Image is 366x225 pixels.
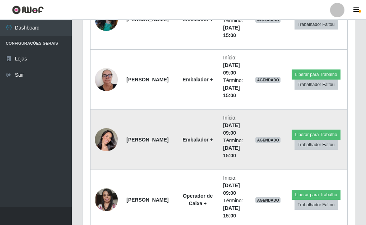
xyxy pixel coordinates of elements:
[295,80,338,90] button: Trabalhador Faltou
[223,77,247,99] li: Término:
[182,17,213,22] strong: Embalador +
[223,183,240,196] time: [DATE] 09:00
[223,145,240,158] time: [DATE] 15:00
[295,200,338,210] button: Trabalhador Faltou
[95,184,118,215] img: 1737128068096.jpeg
[223,54,247,77] li: Início:
[12,5,44,14] img: CoreUI Logo
[182,137,213,143] strong: Embalador +
[292,190,340,200] button: Liberar para Trabalho
[183,193,213,206] strong: Operador de Caixa +
[223,205,240,219] time: [DATE] 15:00
[126,17,168,22] strong: [PERSON_NAME]
[223,25,240,38] time: [DATE] 15:00
[295,19,338,30] button: Trabalhador Faltou
[223,137,247,159] li: Término:
[223,114,247,137] li: Início:
[223,17,247,39] li: Término:
[182,77,213,82] strong: Embalador +
[223,85,240,98] time: [DATE] 15:00
[223,197,247,220] li: Término:
[126,197,168,203] strong: [PERSON_NAME]
[295,140,338,150] button: Trabalhador Faltou
[223,174,247,197] li: Início:
[255,137,281,143] span: AGENDADO
[126,77,168,82] strong: [PERSON_NAME]
[255,197,281,203] span: AGENDADO
[95,64,118,95] img: 1756344259057.jpeg
[126,137,168,143] strong: [PERSON_NAME]
[292,69,340,80] button: Liberar para Trabalho
[255,77,281,83] span: AGENDADO
[292,130,340,140] button: Liberar para Trabalho
[223,62,240,76] time: [DATE] 09:00
[95,119,118,160] img: 1752008464486.jpeg
[223,122,240,136] time: [DATE] 09:00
